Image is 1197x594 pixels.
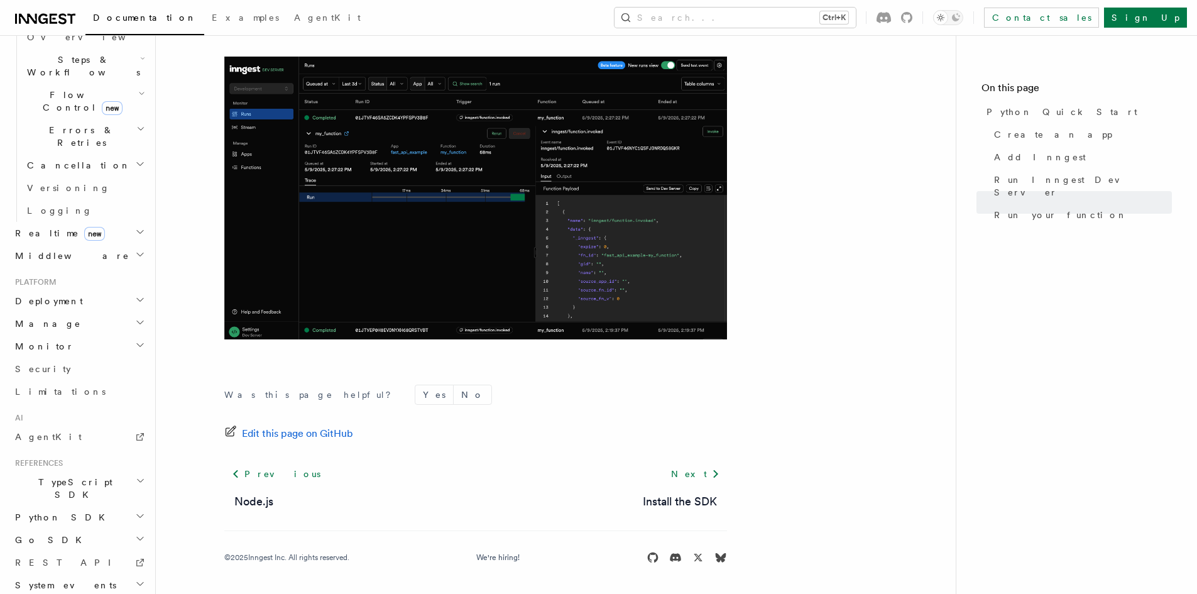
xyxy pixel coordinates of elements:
[84,227,105,241] span: new
[476,553,520,563] a: We're hiring!
[224,57,727,339] img: quick-start-run.png
[994,209,1127,221] span: Run your function
[10,458,63,468] span: References
[10,534,89,546] span: Go SDK
[15,558,122,568] span: REST API
[294,13,361,23] span: AgentKit
[224,553,349,563] div: © 2025 Inngest Inc. All rights reserved.
[224,463,328,485] a: Previous
[989,168,1172,204] a: Run Inngest Dev Server
[981,80,1172,101] h4: On this page
[15,432,82,442] span: AgentKit
[10,506,148,529] button: Python SDK
[22,84,148,119] button: Flow Controlnew
[454,385,491,404] button: No
[85,4,204,35] a: Documentation
[15,364,71,374] span: Security
[1104,8,1187,28] a: Sign Up
[820,11,848,24] kbd: Ctrl+K
[224,388,400,401] p: Was this page helpful?
[27,183,110,193] span: Versioning
[643,493,717,510] a: Install the SDK
[664,463,727,485] a: Next
[204,4,287,34] a: Examples
[10,335,148,358] button: Monitor
[615,8,856,28] button: Search...Ctrl+K
[981,101,1172,123] a: Python Quick Start
[994,173,1172,199] span: Run Inngest Dev Server
[22,26,148,48] a: Overview
[10,340,74,353] span: Monitor
[212,13,279,23] span: Examples
[10,227,105,239] span: Realtime
[989,146,1172,168] a: Add Inngest
[984,8,1099,28] a: Contact sales
[102,101,123,115] span: new
[93,13,197,23] span: Documentation
[10,529,148,551] button: Go SDK
[22,154,148,177] button: Cancellation
[224,425,353,443] a: Edit this page on GitHub
[10,380,148,403] a: Limitations
[10,295,83,307] span: Deployment
[10,551,148,574] a: REST API
[287,4,368,34] a: AgentKit
[10,579,116,591] span: System events
[10,476,136,501] span: TypeScript SDK
[994,151,1086,163] span: Add Inngest
[22,53,140,79] span: Steps & Workflows
[989,204,1172,226] a: Run your function
[15,387,106,397] span: Limitations
[989,123,1172,146] a: Create an app
[22,89,138,114] span: Flow Control
[10,511,112,524] span: Python SDK
[22,119,148,154] button: Errors & Retries
[10,413,23,423] span: AI
[10,471,148,506] button: TypeScript SDK
[27,32,156,42] span: Overview
[10,222,148,245] button: Realtimenew
[10,358,148,380] a: Security
[10,426,148,448] a: AgentKit
[10,277,57,287] span: Platform
[10,317,81,330] span: Manage
[10,245,148,267] button: Middleware
[22,159,131,172] span: Cancellation
[994,128,1112,141] span: Create an app
[27,206,92,216] span: Logging
[22,199,148,222] a: Logging
[415,385,453,404] button: Yes
[10,312,148,335] button: Manage
[234,493,273,510] a: Node.js
[933,10,963,25] button: Toggle dark mode
[22,48,148,84] button: Steps & Workflows
[10,290,148,312] button: Deployment
[22,177,148,199] a: Versioning
[987,106,1137,118] span: Python Quick Start
[10,26,148,222] div: Inngest Functions
[242,425,353,443] span: Edit this page on GitHub
[22,124,136,149] span: Errors & Retries
[10,250,129,262] span: Middleware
